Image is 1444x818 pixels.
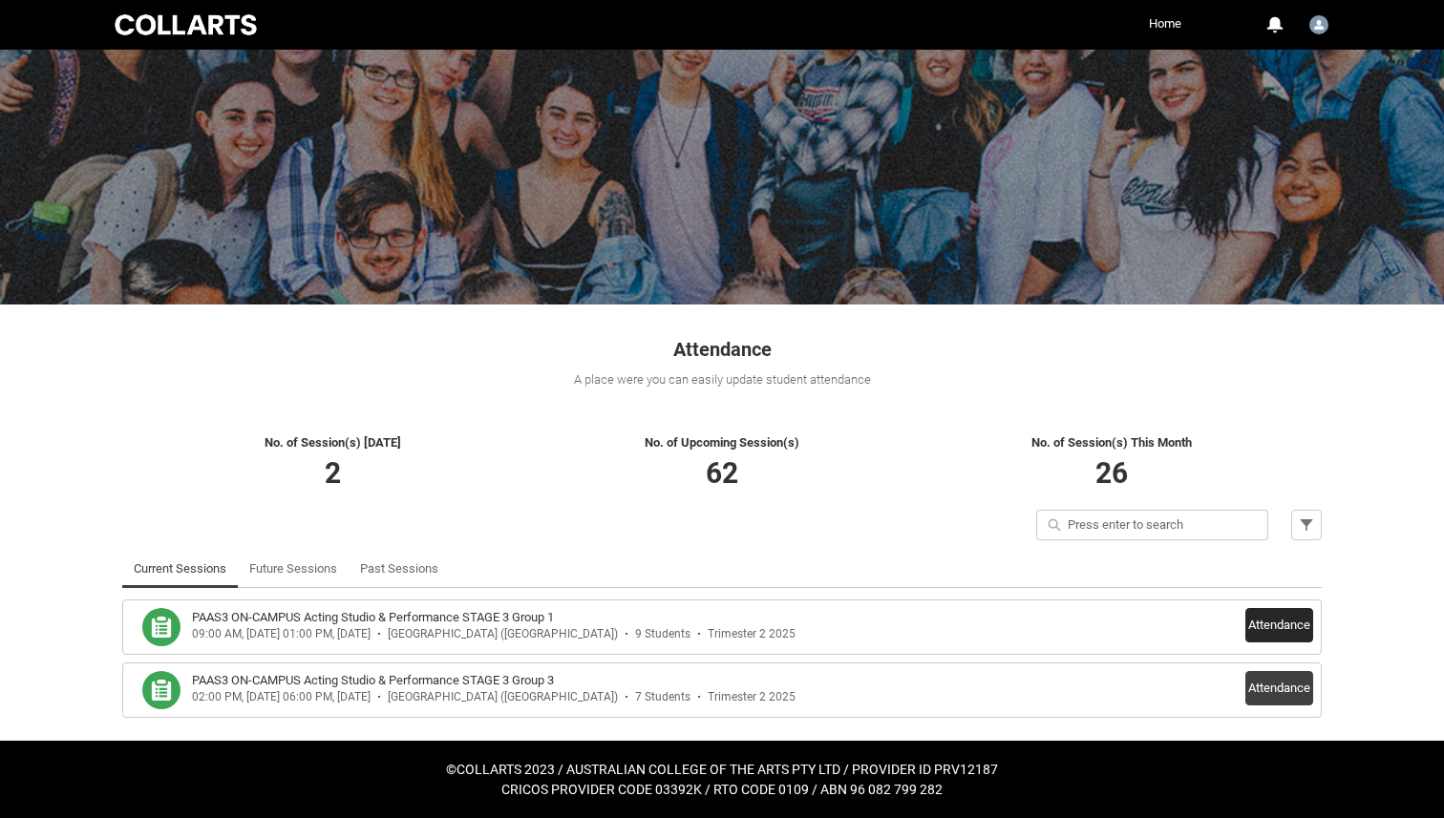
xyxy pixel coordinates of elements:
[192,608,554,627] h3: PAAS3 ON-CAMPUS Acting Studio & Performance STAGE 3 Group 1
[349,550,450,588] li: Past Sessions
[708,690,796,704] div: Trimester 2 2025
[388,627,618,641] div: [GEOGRAPHIC_DATA] ([GEOGRAPHIC_DATA])
[1305,8,1333,38] button: User Profile Emma.Valente
[1036,510,1268,540] input: Press enter to search
[238,550,349,588] li: Future Sessions
[265,435,401,450] span: No. of Session(s) [DATE]
[192,690,371,704] div: 02:00 PM, [DATE] 06:00 PM, [DATE]
[1245,671,1313,705] button: Attendance
[122,370,1322,389] div: A place were you can easily update student attendance
[708,627,796,641] div: Trimester 2 2025
[1291,510,1322,540] button: Filter
[673,338,772,361] span: Attendance
[1245,608,1313,642] button: Attendance
[706,456,738,490] span: 62
[192,627,371,641] div: 09:00 AM, [DATE] 01:00 PM, [DATE]
[134,550,226,588] a: Current Sessions
[635,690,690,704] div: 7 Students
[1309,15,1328,34] img: Emma.Valente
[360,550,438,588] a: Past Sessions
[1144,10,1186,38] a: Home
[645,435,799,450] span: No. of Upcoming Session(s)
[249,550,337,588] a: Future Sessions
[192,671,554,690] h3: PAAS3 ON-CAMPUS Acting Studio & Performance STAGE 3 Group 3
[1031,435,1192,450] span: No. of Session(s) This Month
[325,456,341,490] span: 2
[1095,456,1128,490] span: 26
[388,690,618,704] div: [GEOGRAPHIC_DATA] ([GEOGRAPHIC_DATA])
[635,627,690,641] div: 9 Students
[122,550,238,588] li: Current Sessions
